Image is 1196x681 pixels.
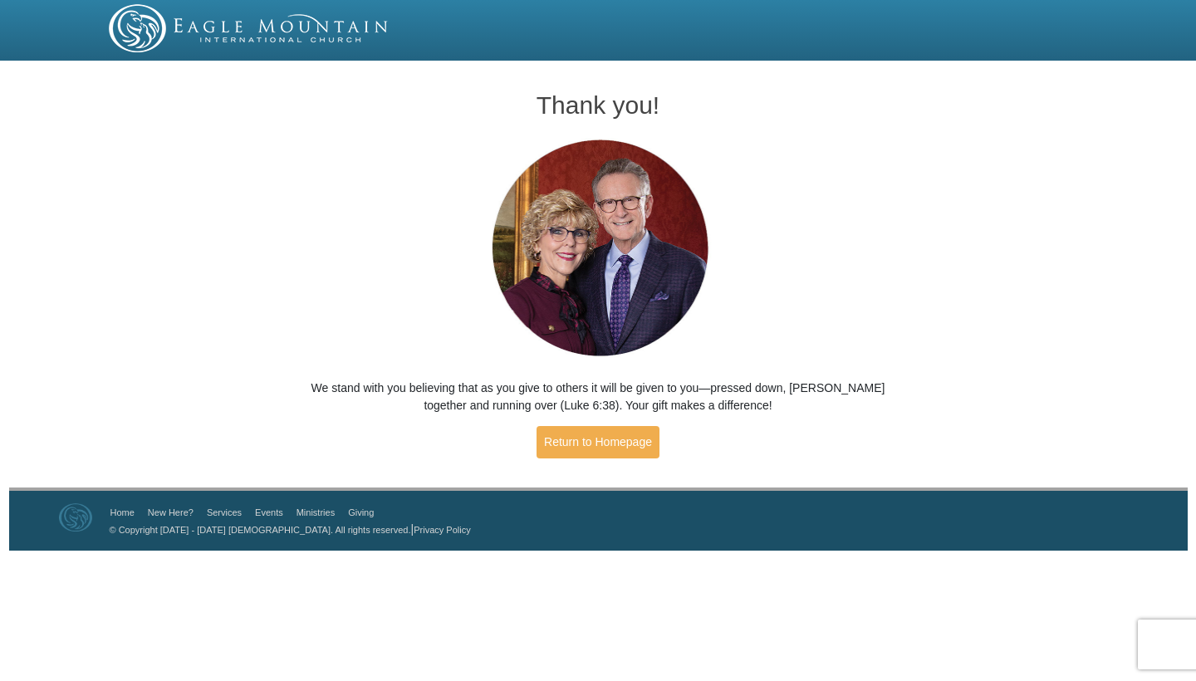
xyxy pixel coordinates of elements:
a: Services [207,507,242,517]
a: New Here? [148,507,194,517]
h1: Thank you! [308,91,889,119]
a: Ministries [297,507,335,517]
img: Eagle Mountain International Church [59,503,92,532]
p: We stand with you believing that as you give to others it will be given to you—pressed down, [PER... [308,380,889,414]
a: © Copyright [DATE] - [DATE] [DEMOGRAPHIC_DATA]. All rights reserved. [110,525,411,535]
img: Pastors George and Terri Pearsons [476,135,721,363]
a: Home [110,507,135,517]
img: EMIC [109,4,390,52]
a: Giving [348,507,374,517]
a: Events [255,507,283,517]
a: Return to Homepage [537,426,659,458]
a: Privacy Policy [414,525,470,535]
p: | [104,521,471,538]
